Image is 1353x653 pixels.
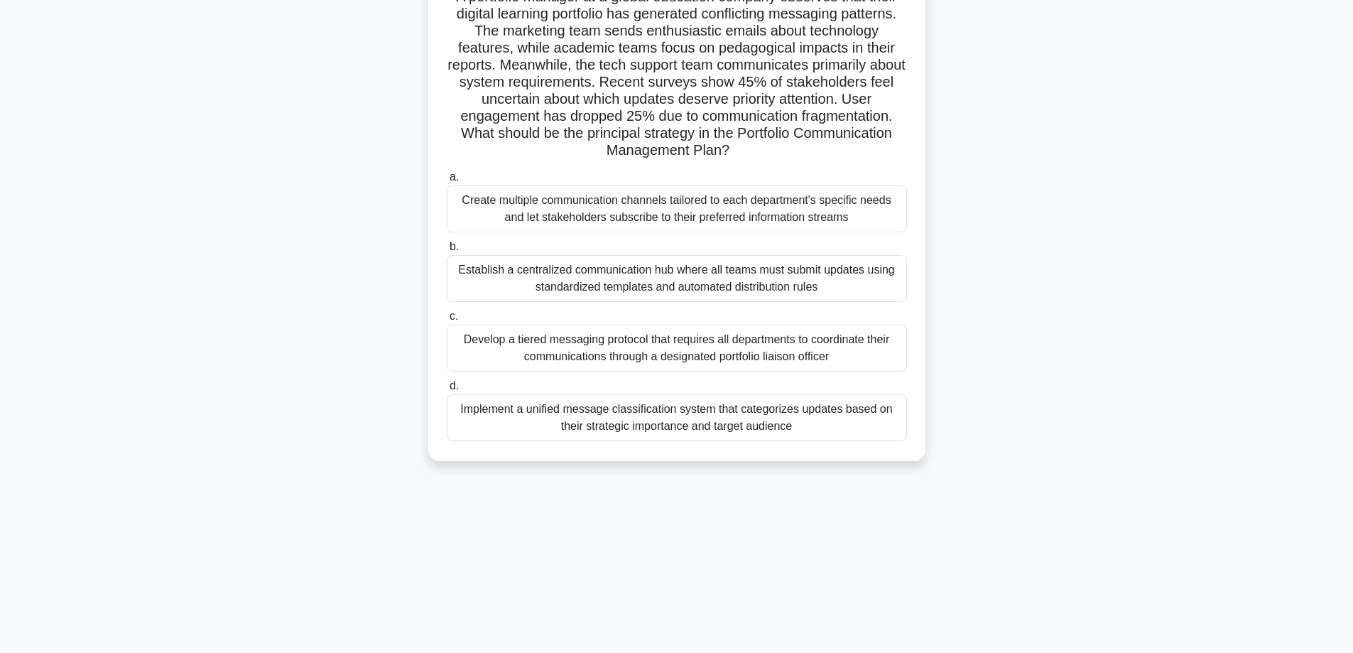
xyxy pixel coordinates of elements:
span: a. [450,171,459,183]
div: Implement a unified message classification system that categorizes updates based on their strateg... [447,394,907,441]
div: Establish a centralized communication hub where all teams must submit updates using standardized ... [447,255,907,302]
span: c. [450,310,458,322]
div: Create multiple communication channels tailored to each department's specific needs and let stake... [447,185,907,232]
span: d. [450,379,459,392]
span: b. [450,240,459,252]
div: Develop a tiered messaging protocol that requires all departments to coordinate their communicati... [447,325,907,372]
